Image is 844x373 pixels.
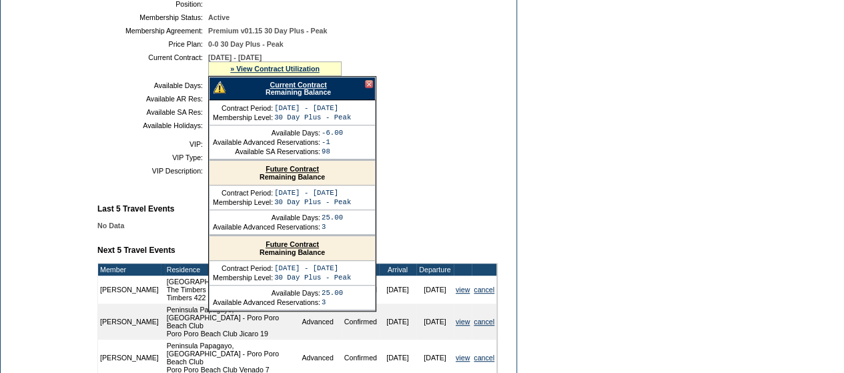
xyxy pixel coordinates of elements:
[322,298,343,306] td: 3
[474,354,494,362] a: cancel
[213,104,273,112] td: Contract Period:
[97,204,174,214] b: Last 5 Travel Events
[266,240,319,248] a: Future Contract
[103,167,203,175] td: VIP Description:
[379,276,416,304] td: [DATE]
[230,65,320,73] a: » View Contract Utilization
[213,264,273,272] td: Contract Period:
[213,289,320,297] td: Available Days:
[416,276,454,304] td: [DATE]
[209,77,376,100] div: Remaining Balance
[322,129,343,137] td: -6.00
[165,264,300,276] td: Residence
[103,140,203,148] td: VIP:
[379,264,416,276] td: Arrival
[474,318,494,326] a: cancel
[103,40,203,48] td: Price Plan:
[103,108,203,116] td: Available SA Res:
[456,286,470,294] a: view
[322,147,343,155] td: 98
[213,214,320,222] td: Available Days:
[456,318,470,326] a: view
[97,222,508,230] div: No Data
[274,104,351,112] td: [DATE] - [DATE]
[266,165,319,173] a: Future Contract
[213,138,320,146] td: Available Advanced Reservations:
[213,189,273,197] td: Contract Period:
[416,304,454,340] td: [DATE]
[209,236,375,261] div: Remaining Balance
[474,286,494,294] a: cancel
[98,264,161,276] td: Member
[322,223,343,231] td: 3
[103,13,203,21] td: Membership Status:
[97,246,175,255] b: Next 5 Travel Events
[213,274,273,282] td: Membership Level:
[208,40,284,48] span: 0-0 30 Day Plus - Peak
[379,304,416,340] td: [DATE]
[98,276,161,304] td: [PERSON_NAME]
[322,289,343,297] td: 25.00
[274,264,351,272] td: [DATE] - [DATE]
[274,189,351,197] td: [DATE] - [DATE]
[208,13,230,21] span: Active
[213,113,273,121] td: Membership Level:
[208,27,327,35] span: Premium v01.15 30 Day Plus - Peak
[165,276,300,304] td: [GEOGRAPHIC_DATA], [US_STATE] - The Timbers Club Timbers 422
[213,147,320,155] td: Available SA Reservations:
[98,304,161,340] td: [PERSON_NAME]
[213,298,320,306] td: Available Advanced Reservations:
[456,354,470,362] a: view
[213,223,320,231] td: Available Advanced Reservations:
[103,81,203,89] td: Available Days:
[103,53,203,76] td: Current Contract:
[322,214,343,222] td: 25.00
[165,304,300,340] td: Peninsula Papagayo, [GEOGRAPHIC_DATA] - Poro Poro Beach Club Poro Poro Beach Club Jicaro 19
[214,81,226,93] img: There are insufficient days and/or tokens to cover this reservation
[274,113,351,121] td: 30 Day Plus - Peak
[209,161,375,185] div: Remaining Balance
[274,198,351,206] td: 30 Day Plus - Peak
[103,121,203,129] td: Available Holidays:
[213,129,320,137] td: Available Days:
[103,27,203,35] td: Membership Agreement:
[213,198,273,206] td: Membership Level:
[274,274,351,282] td: 30 Day Plus - Peak
[208,53,262,61] span: [DATE] - [DATE]
[416,264,454,276] td: Departure
[103,153,203,161] td: VIP Type:
[322,138,343,146] td: -1
[103,95,203,103] td: Available AR Res:
[270,81,326,89] a: Current Contract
